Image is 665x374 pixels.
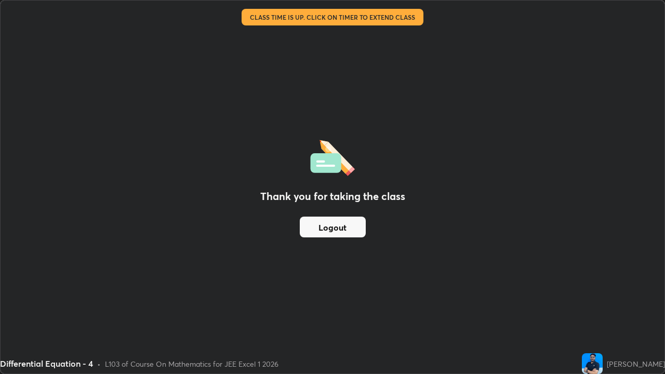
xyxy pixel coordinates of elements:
[300,217,366,237] button: Logout
[310,137,355,176] img: offlineFeedback.1438e8b3.svg
[607,358,665,369] div: [PERSON_NAME]
[105,358,278,369] div: L103 of Course On Mathematics for JEE Excel 1 2026
[97,358,101,369] div: •
[260,189,405,204] h2: Thank you for taking the class
[582,353,603,374] img: ab24a058a92a4a82a9f905d27f7b9411.jpg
